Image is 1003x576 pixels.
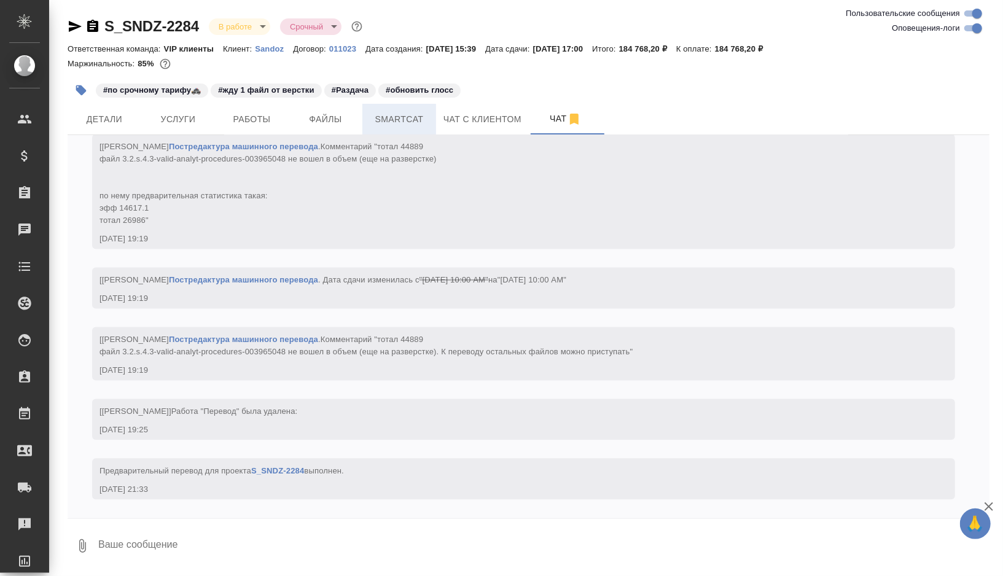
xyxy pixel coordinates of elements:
[323,84,378,95] span: Раздача
[332,84,369,96] p: #Раздача
[209,84,322,95] span: жду 1 файл от верстки
[533,44,593,53] p: [DATE] 17:00
[965,511,986,537] span: 🙏
[100,365,912,377] div: [DATE] 19:19
[223,44,255,53] p: Клиент:
[329,43,365,53] a: 011023
[169,142,318,152] a: Постредактура машинного перевода
[485,44,533,53] p: Дата сдачи:
[567,112,582,126] svg: Отписаться
[592,44,619,53] p: Итого:
[169,276,318,285] a: Постредактура машинного перевода
[100,484,912,496] div: [DATE] 21:33
[892,22,960,34] span: Оповещения-логи
[100,276,566,285] span: [[PERSON_NAME] . Дата сдачи изменилась с на
[676,44,715,53] p: К оплате:
[149,112,208,127] span: Услуги
[95,84,209,95] span: по срочному тарифу🚓
[209,18,270,35] div: В работе
[138,59,157,68] p: 85%
[280,18,341,35] div: В работе
[349,18,365,34] button: Доп статусы указывают на важность/срочность заказа
[157,56,173,72] button: 23435.00 RUB;
[164,44,223,53] p: VIP клиенты
[222,112,281,127] span: Работы
[255,43,293,53] a: Sandoz
[218,84,314,96] p: #жду 1 файл от верстки
[365,44,426,53] p: Дата создания:
[426,44,486,53] p: [DATE] 15:39
[100,424,912,437] div: [DATE] 19:25
[251,467,304,476] a: S_SNDZ-2284
[255,44,293,53] p: Sandoz
[68,19,82,34] button: Скопировать ссылку для ЯМессенджера
[846,7,960,20] span: Пользовательские сообщения
[75,112,134,127] span: Детали
[286,21,327,32] button: Срочный
[100,233,912,246] div: [DATE] 19:19
[420,276,488,285] span: "[DATE] 10:00 AM"
[536,111,595,126] span: Чат
[85,19,100,34] button: Скопировать ссылку
[498,276,566,285] span: "[DATE] 10:00 AM"
[100,407,297,416] span: [[PERSON_NAME]]
[619,44,676,53] p: 184 768,20 ₽
[100,335,633,357] span: Комментарий "тотал 44889 файл 3.2.s.4.3-valid-analyt-procedures-003965048 не вошел в объем (еще н...
[68,77,95,104] button: Добавить тэг
[68,59,138,68] p: Маржинальность:
[443,112,521,127] span: Чат с клиентом
[68,44,164,53] p: Ответственная команда:
[100,293,912,305] div: [DATE] 19:19
[715,44,772,53] p: 184 768,20 ₽
[329,44,365,53] p: 011023
[100,335,633,357] span: [[PERSON_NAME] .
[100,467,344,476] span: Предварительный перевод для проекта выполнен.
[293,44,329,53] p: Договор:
[100,142,437,225] span: [[PERSON_NAME] .
[296,112,355,127] span: Файлы
[215,21,256,32] button: В работе
[104,18,199,34] a: S_SNDZ-2284
[960,508,991,539] button: 🙏
[103,84,201,96] p: #по срочному тарифу🚓
[386,84,453,96] p: #обновить глосс
[169,335,318,344] a: Постредактура машинного перевода
[370,112,429,127] span: Smartcat
[171,407,298,416] span: Работа "Перевод" была удалена:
